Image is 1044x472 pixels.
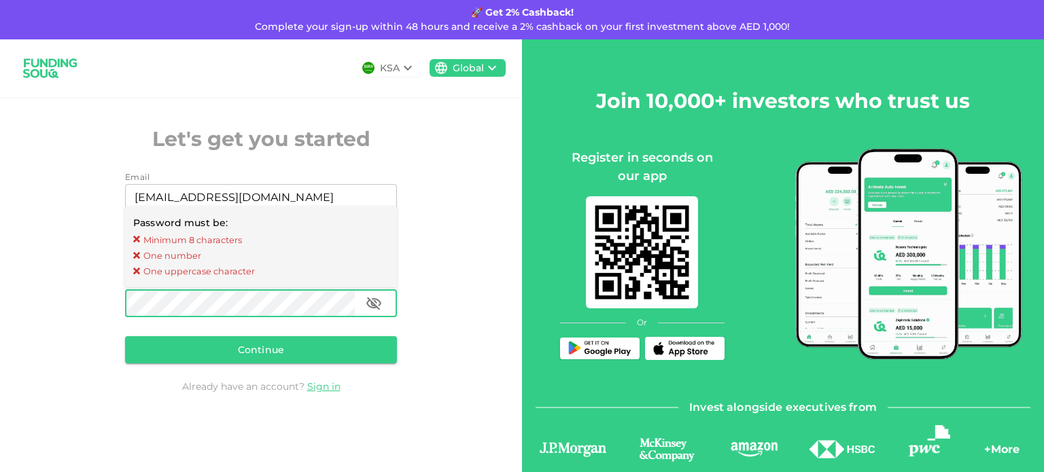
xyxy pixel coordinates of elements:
[536,439,610,458] img: logo
[909,425,950,456] img: logo
[125,184,382,211] input: email
[362,62,375,74] img: flag-sa.b9a346574cdc8950dd34b50780441f57.svg
[984,441,1020,465] div: + More
[627,436,707,462] img: logo
[560,149,725,185] div: Register in seconds on our app
[125,290,355,317] input: password
[596,86,970,116] h2: Join 10,000+ investors who trust us
[125,336,397,363] button: Continue
[453,61,484,75] div: Global
[16,50,84,86] img: logo
[471,6,574,18] strong: 🚀 Get 2% Cashback!
[125,380,397,393] div: Already have an account?
[808,440,876,458] img: logo
[125,278,168,288] span: Password
[380,61,400,75] div: KSA
[586,196,698,308] img: mobile-app
[307,380,341,393] a: Sign in
[795,149,1023,359] img: mobile-app
[255,20,790,33] span: Complete your sign-up within 48 hours and receive a 2% cashback on your first investment above AE...
[143,264,389,278] span: One uppercase character
[125,124,397,154] h2: Let's get you started
[650,340,718,357] img: App Store
[729,440,780,457] img: logo
[637,316,647,329] span: Or
[143,232,389,247] span: Minimum 8 characters
[143,248,389,262] span: One number
[689,398,877,417] span: Invest alongside executives from
[565,341,633,357] img: Play Store
[125,172,150,182] span: Email
[133,217,228,229] span: Password must be:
